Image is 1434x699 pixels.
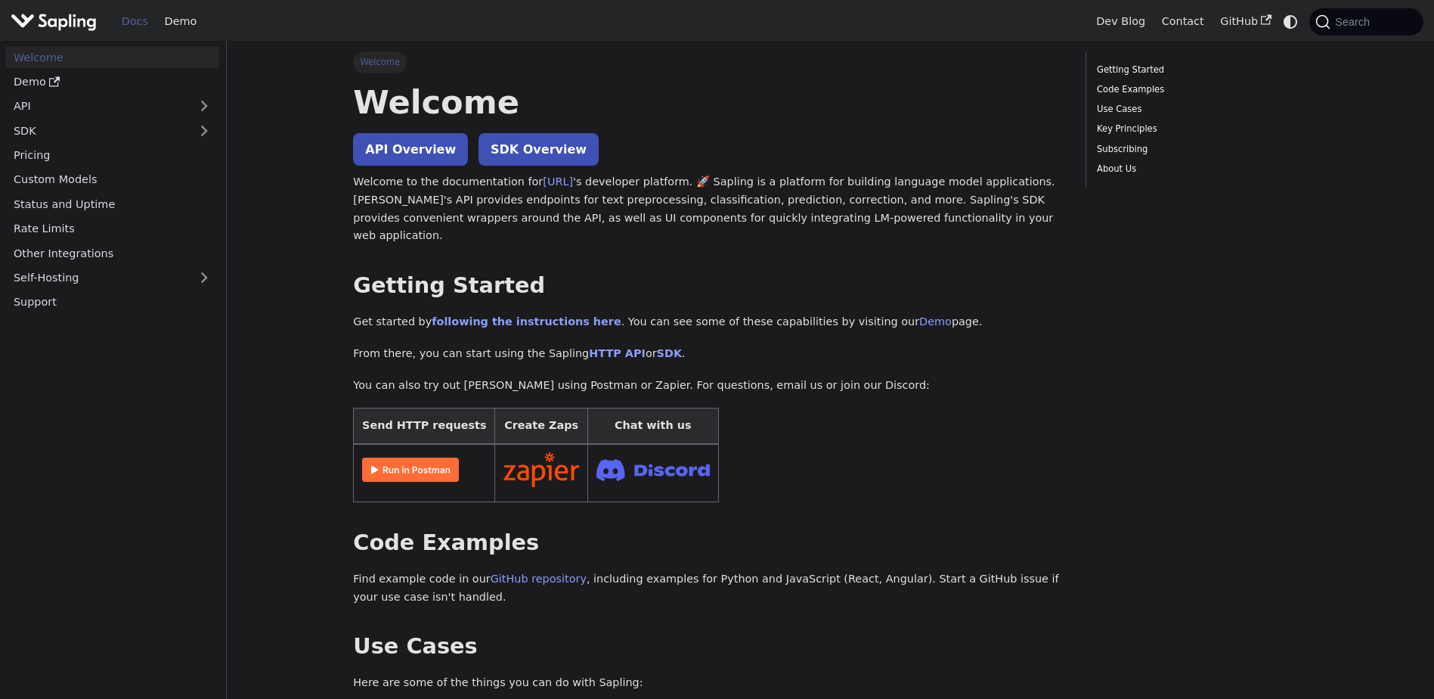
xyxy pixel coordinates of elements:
p: Get started by . You can see some of these capabilities by visiting our page. [353,313,1064,331]
a: Demo [919,315,952,328]
a: Status and Uptime [5,193,219,215]
img: Sapling.ai [11,11,97,33]
a: API [5,95,189,117]
a: Docs [113,10,156,33]
button: Search (Command+K) [1309,8,1423,36]
p: Here are some of the things you can do with Sapling: [353,674,1064,692]
a: Sapling.aiSapling.ai [11,11,102,33]
img: Join Discord [596,455,710,486]
a: Key Principles [1097,122,1302,136]
th: Send HTTP requests [354,409,495,444]
p: You can also try out [PERSON_NAME] using Postman or Zapier. For questions, email us or join our D... [353,377,1064,395]
a: Getting Started [1097,63,1302,77]
a: GitHub [1212,10,1279,33]
img: Connect in Zapier [503,452,579,487]
a: SDK Overview [479,133,599,166]
p: Find example code in our , including examples for Python and JavaScript (React, Angular). Start a... [353,570,1064,607]
nav: Breadcrumbs [353,51,1064,73]
a: Welcome [5,46,219,68]
a: Custom Models [5,169,219,191]
button: Expand sidebar category 'SDK' [189,120,219,141]
img: Run in Postman [362,458,459,482]
th: Create Zaps [495,409,588,444]
a: SDK [657,347,682,359]
a: Pricing [5,144,219,166]
h2: Getting Started [353,272,1064,300]
h1: Welcome [353,82,1064,123]
a: Subscribing [1097,142,1302,157]
p: Welcome to the documentation for 's developer platform. 🚀 Sapling is a platform for building lang... [353,173,1064,245]
th: Chat with us [587,409,718,444]
p: From there, you can start using the Sapling or . [353,345,1064,363]
a: Contact [1154,10,1213,33]
a: Demo [156,10,205,33]
a: HTTP API [589,347,646,359]
a: Support [5,291,219,313]
button: Expand sidebar category 'API' [189,95,219,117]
button: Switch between dark and light mode (currently system mode) [1280,11,1302,33]
a: following the instructions here [432,315,621,328]
h2: Use Cases [353,633,1064,660]
a: Use Cases [1097,102,1302,116]
a: Code Examples [1097,82,1302,97]
a: API Overview [353,133,468,166]
a: [URL] [543,176,573,188]
span: Search [1330,16,1379,28]
a: GitHub repository [491,573,587,585]
a: Rate Limits [5,218,219,240]
a: Dev Blog [1088,10,1153,33]
h2: Code Examples [353,530,1064,557]
a: Other Integrations [5,242,219,264]
span: Welcome [353,51,407,73]
a: Self-Hosting [5,267,219,289]
a: About Us [1097,162,1302,176]
a: SDK [5,120,189,141]
a: Demo [5,71,219,93]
